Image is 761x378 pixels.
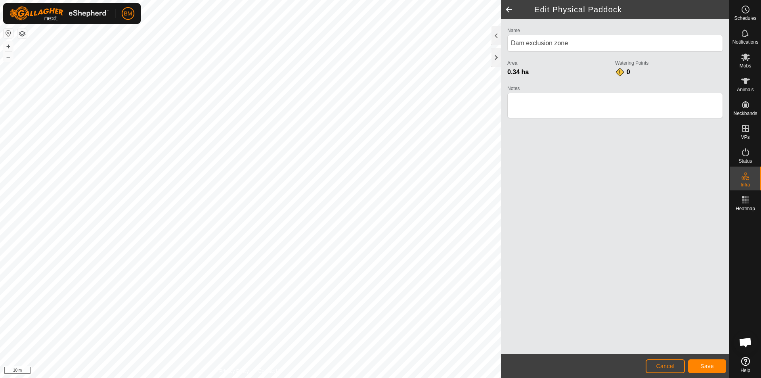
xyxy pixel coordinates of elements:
[738,159,752,163] span: Status
[730,354,761,376] a: Help
[507,85,723,92] label: Notes
[740,182,750,187] span: Infra
[4,42,13,51] button: +
[258,368,282,375] a: Contact Us
[4,29,13,38] button: Reset Map
[733,111,757,116] span: Neckbands
[740,63,751,68] span: Mobs
[646,359,685,373] button: Cancel
[507,27,723,34] label: Name
[522,5,729,14] h2: Edit Physical Paddock
[737,87,754,92] span: Animals
[732,40,758,44] span: Notifications
[688,359,726,373] button: Save
[4,52,13,61] button: –
[124,10,132,18] span: BM
[700,363,714,369] span: Save
[740,368,750,373] span: Help
[507,69,529,75] span: 0.34 ha
[734,16,756,21] span: Schedules
[219,368,249,375] a: Privacy Policy
[656,363,675,369] span: Cancel
[10,6,109,21] img: Gallagher Logo
[627,69,630,75] span: 0
[741,135,750,140] span: VPs
[17,29,27,38] button: Map Layers
[736,206,755,211] span: Heatmap
[734,330,757,354] div: Open chat
[615,59,723,67] label: Watering Points
[507,59,615,67] label: Area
